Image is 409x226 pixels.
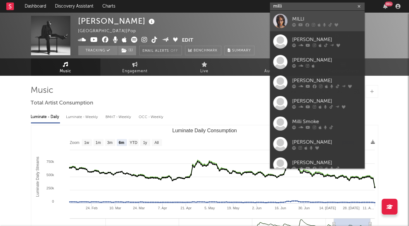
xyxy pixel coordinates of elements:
[143,141,147,145] text: 1y
[270,72,365,93] a: [PERSON_NAME]
[298,206,310,210] text: 30. Jun
[31,58,100,76] a: Music
[227,206,240,210] text: 19. May
[292,118,362,125] div: Milli Smoke
[275,206,286,210] text: 16. Jun
[185,46,221,55] a: Benchmark
[270,154,365,175] a: [PERSON_NAME]
[107,141,112,145] text: 3m
[383,4,388,9] button: 99+
[264,68,284,75] span: Audience
[270,11,365,31] a: MILLI
[270,31,365,52] a: [PERSON_NAME]
[182,37,193,45] button: Edit
[270,93,365,113] a: [PERSON_NAME]
[270,113,365,134] a: Milli Smoke
[46,173,54,177] text: 500k
[232,49,251,52] span: Summary
[270,52,365,72] a: [PERSON_NAME]
[158,206,167,210] text: 7. Apr
[292,15,362,23] div: MILLI
[292,77,362,84] div: [PERSON_NAME]
[171,49,178,53] em: Off
[35,157,40,197] text: Luminate Daily Streams
[170,58,239,76] a: Live
[78,46,118,55] button: Tracking
[139,112,164,122] div: OCC - Weekly
[106,112,133,122] div: BMAT - Weekly
[86,206,97,210] text: 24. Feb
[118,46,136,55] span: ( 1 )
[84,141,89,145] text: 1w
[52,199,54,203] text: 0
[118,46,136,55] button: (1)
[60,68,71,75] span: Music
[270,134,365,154] a: [PERSON_NAME]
[139,46,182,55] button: Email AlertsOff
[363,206,374,210] text: 11. A…
[319,206,336,210] text: 14. [DATE]
[100,58,170,76] a: Engagement
[70,141,80,145] text: Zoom
[204,206,215,210] text: 5. May
[154,141,159,145] text: All
[119,141,124,145] text: 6m
[129,141,137,145] text: YTD
[31,112,60,122] div: Luminate - Daily
[292,138,362,146] div: [PERSON_NAME]
[66,112,99,122] div: Luminate - Weekly
[78,16,157,26] div: [PERSON_NAME]
[194,47,218,55] span: Benchmark
[95,141,101,145] text: 1m
[292,159,362,166] div: [PERSON_NAME]
[31,99,93,107] span: Total Artist Consumption
[239,58,309,76] a: Audience
[109,206,121,210] text: 10. Mar
[343,206,359,210] text: 28. [DATE]
[252,206,262,210] text: 2. Jun
[292,36,362,43] div: [PERSON_NAME]
[78,27,144,35] div: [GEOGRAPHIC_DATA] | Pop
[201,68,209,75] span: Live
[133,206,145,210] text: 24. Mar
[180,206,191,210] text: 21. Apr
[270,3,365,10] input: Search for artists
[172,128,237,133] text: Luminate Daily Consumption
[225,46,255,55] button: Summary
[46,160,54,164] text: 750k
[385,2,393,6] div: 99 +
[292,97,362,105] div: [PERSON_NAME]
[46,186,54,190] text: 250k
[292,56,362,64] div: [PERSON_NAME]
[123,68,148,75] span: Engagement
